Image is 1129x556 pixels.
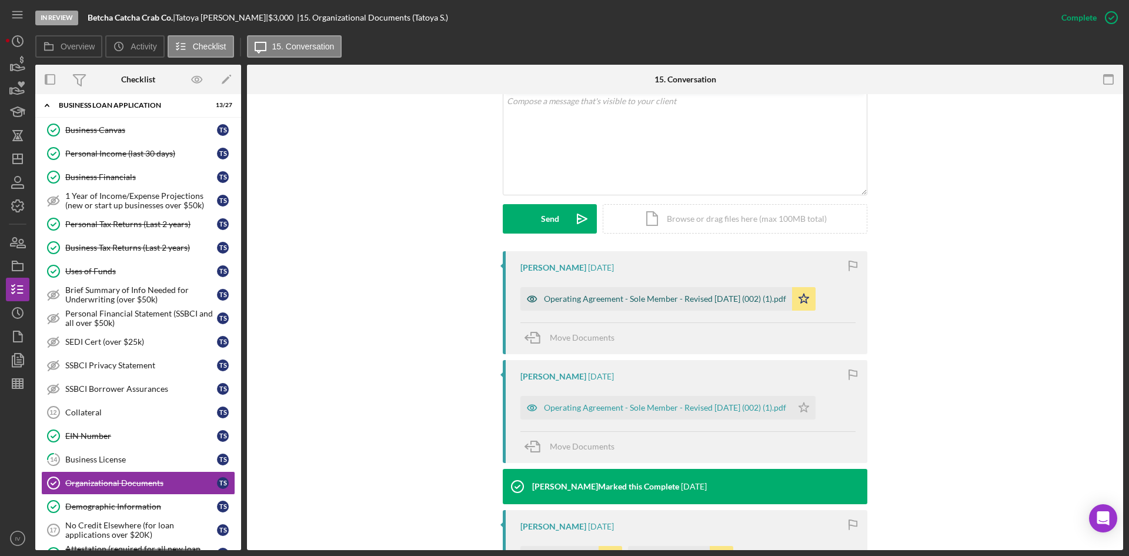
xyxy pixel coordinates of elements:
a: 14Business LicenseTS [41,448,235,471]
div: T S [217,171,229,183]
time: 2025-08-27 13:32 [588,372,614,381]
div: T S [217,524,229,536]
button: Complete [1050,6,1123,29]
div: Send [541,204,559,234]
a: 12CollateralTS [41,401,235,424]
div: Demographic Information [65,502,217,511]
label: 15. Conversation [272,42,335,51]
div: T S [217,407,229,418]
div: 15. Conversation [654,75,716,84]
span: Move Documents [550,441,614,451]
tspan: 17 [49,527,56,534]
a: Organizational DocumentsTS [41,471,235,495]
a: Personal Tax Returns (Last 2 years)TS [41,212,235,236]
tspan: 12 [49,409,56,416]
div: BUSINESS LOAN APPLICATION [59,102,203,109]
div: Personal Income (last 30 days) [65,149,217,158]
div: Organizational Documents [65,478,217,488]
a: Personal Financial Statement (SSBCI and all over $50k)TS [41,307,235,330]
div: | [88,13,175,22]
div: Complete [1061,6,1097,29]
div: | 15. Organizational Documents (Tatoya S.) [297,13,448,22]
a: SSBCI Privacy StatementTS [41,354,235,377]
div: Tatoya [PERSON_NAME] | [175,13,268,22]
button: Overview [35,35,102,58]
div: No Credit Elsewhere (for loan applications over $20K) [65,521,217,540]
div: T S [217,124,229,136]
button: IV [6,527,29,550]
div: Business License [65,455,217,464]
label: Checklist [193,42,226,51]
div: SSBCI Privacy Statement [65,361,217,370]
div: T S [217,148,229,159]
div: [PERSON_NAME] [520,263,586,272]
button: 15. Conversation [247,35,342,58]
div: T S [217,265,229,277]
a: Business FinancialsTS [41,165,235,189]
div: 1 Year of Income/Expense Projections (new or start up businesses over $50k) [65,191,217,210]
div: Uses of Funds [65,267,217,276]
a: Business CanvasTS [41,118,235,142]
div: Personal Tax Returns (Last 2 years) [65,219,217,229]
button: Activity [105,35,164,58]
div: Brief Summary of Info Needed for Underwriting (over $50k) [65,285,217,304]
div: Operating Agreement - Sole Member - Revised [DATE] (002) (1).pdf [544,294,786,304]
div: T S [217,218,229,230]
div: 13 / 27 [211,102,232,109]
div: SSBCI Borrower Assurances [65,384,217,394]
label: Activity [131,42,156,51]
div: [PERSON_NAME] Marked this Complete [532,482,679,491]
div: Checklist [121,75,155,84]
div: T S [217,359,229,371]
button: Operating Agreement - Sole Member - Revised [DATE] (002) (1).pdf [520,396,816,420]
div: Open Intercom Messenger [1089,504,1117,532]
div: T S [217,383,229,395]
a: EIN NumberTS [41,424,235,448]
div: T S [217,501,229,512]
div: Collateral [65,408,217,417]
div: T S [217,430,229,442]
button: Checklist [168,35,234,58]
div: T S [217,289,229,301]
div: T S [217,477,229,489]
div: [PERSON_NAME] [520,522,586,531]
a: 1 Year of Income/Expense Projections (new or start up businesses over $50k)TS [41,189,235,212]
div: [PERSON_NAME] [520,372,586,381]
div: SEDI Cert (over $25k) [65,337,217,347]
tspan: 14 [50,455,58,463]
div: T S [217,336,229,348]
div: In Review [35,11,78,25]
time: 2025-08-12 14:55 [681,482,707,491]
button: Operating Agreement - Sole Member - Revised [DATE] (002) (1).pdf [520,287,816,311]
button: Move Documents [520,432,626,461]
div: Personal Financial Statement (SSBCI and all over $50k) [65,309,217,328]
div: T S [217,242,229,254]
a: SSBCI Borrower AssurancesTS [41,377,235,401]
a: Demographic InformationTS [41,495,235,518]
div: T S [217,195,229,207]
b: Betcha Catcha Crab Co. [88,12,173,22]
div: Business Financials [65,172,217,182]
div: Business Canvas [65,125,217,135]
div: EIN Number [65,431,217,441]
label: Overview [61,42,95,51]
div: Operating Agreement - Sole Member - Revised [DATE] (002) (1).pdf [544,403,786,412]
div: Business Tax Returns (Last 2 years) [65,243,217,252]
span: $3,000 [268,12,293,22]
div: T S [217,454,229,465]
span: Move Documents [550,332,614,342]
text: IV [15,535,21,542]
a: 17No Credit Elsewhere (for loan applications over $20K)TS [41,518,235,542]
button: Move Documents [520,323,626,352]
time: 2025-08-07 20:28 [588,522,614,531]
a: Personal Income (last 30 days)TS [41,142,235,165]
div: T S [217,312,229,324]
a: Business Tax Returns (Last 2 years)TS [41,236,235,259]
button: Send [503,204,597,234]
a: Brief Summary of Info Needed for Underwriting (over $50k)TS [41,283,235,307]
a: Uses of FundsTS [41,259,235,283]
time: 2025-08-27 13:32 [588,263,614,272]
a: SEDI Cert (over $25k)TS [41,330,235,354]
